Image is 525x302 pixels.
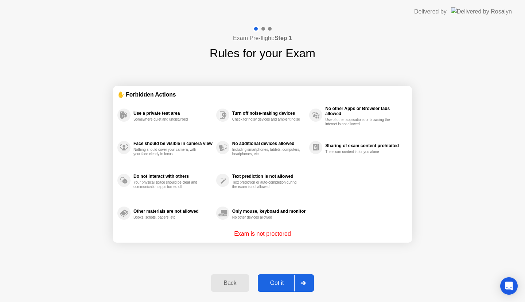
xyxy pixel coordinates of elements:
[213,280,246,286] div: Back
[232,174,306,179] div: Text prediction is not allowed
[275,35,292,41] b: Step 1
[232,209,306,214] div: Only mouse, keyboard and monitor
[133,148,202,156] div: Nothing should cover your camera, with your face clearly in focus
[232,215,301,220] div: No other devices allowed
[211,274,249,292] button: Back
[133,180,202,189] div: Your physical space should be clear and communication apps turned off
[325,106,404,116] div: No other Apps or Browser tabs allowed
[117,90,408,99] div: ✋ Forbidden Actions
[232,111,306,116] div: Turn off noise-making devices
[232,148,301,156] div: Including smartphones, tablets, computers, headphones, etc.
[133,117,202,122] div: Somewhere quiet and undisturbed
[133,215,202,220] div: Books, scripts, papers, etc
[133,141,213,146] div: Face should be visible in camera view
[325,143,404,148] div: Sharing of exam content prohibited
[210,44,315,62] h1: Rules for your Exam
[232,117,301,122] div: Check for noisy devices and ambient noise
[451,7,512,16] img: Delivered by Rosalyn
[233,34,292,43] h4: Exam Pre-flight:
[133,174,213,179] div: Do not interact with others
[414,7,447,16] div: Delivered by
[232,141,306,146] div: No additional devices allowed
[325,150,394,154] div: The exam content is for you alone
[260,280,294,286] div: Got it
[234,230,291,238] p: Exam is not proctored
[325,118,394,126] div: Use of other applications or browsing the internet is not allowed
[133,209,213,214] div: Other materials are not allowed
[258,274,314,292] button: Got it
[133,111,213,116] div: Use a private test area
[232,180,301,189] div: Text prediction or auto-completion during the exam is not allowed
[500,277,518,295] div: Open Intercom Messenger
